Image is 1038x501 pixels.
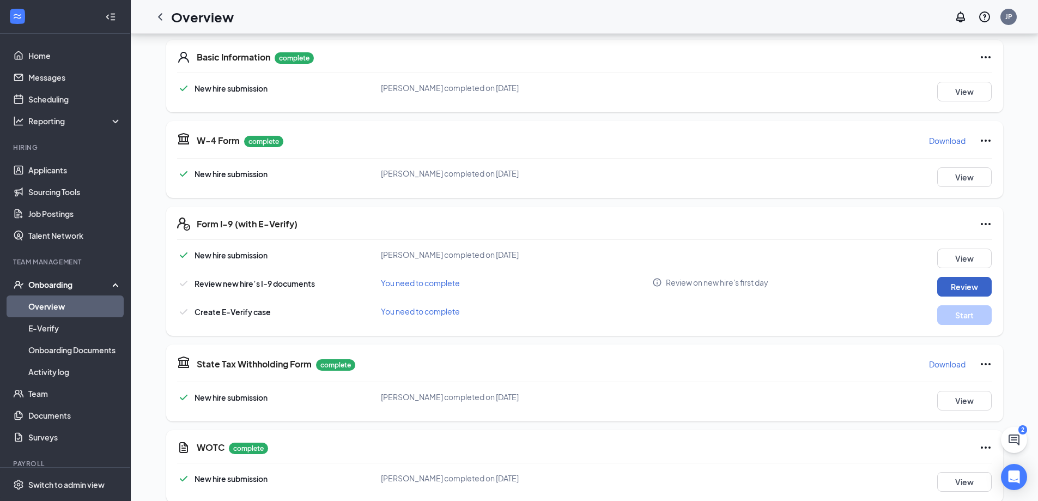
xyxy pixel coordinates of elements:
span: [PERSON_NAME] completed on [DATE] [381,250,519,259]
svg: Ellipses [979,134,992,147]
p: Download [929,359,966,370]
div: Reporting [28,116,122,126]
a: Sourcing Tools [28,181,122,203]
svg: QuestionInfo [978,10,991,23]
svg: Ellipses [979,218,992,231]
a: Team [28,383,122,405]
svg: WorkstreamLogo [12,11,23,22]
svg: Ellipses [979,441,992,454]
h5: Basic Information [197,51,270,63]
a: Documents [28,405,122,426]
button: View [937,391,992,411]
a: Messages [28,67,122,88]
span: [PERSON_NAME] completed on [DATE] [381,473,519,483]
button: View [937,82,992,101]
svg: TaxGovernmentIcon [177,132,190,145]
a: Talent Network [28,225,122,246]
button: Download [928,355,966,373]
button: View [937,472,992,492]
button: View [937,249,992,268]
button: Review [937,277,992,297]
div: Switch to admin view [28,479,105,490]
span: New hire submission [195,474,268,484]
svg: ChatActive [1007,433,1021,446]
a: Scheduling [28,88,122,110]
svg: Notifications [954,10,967,23]
div: JP [1005,12,1012,21]
svg: Checkmark [177,167,190,180]
svg: Ellipses [979,51,992,64]
div: Onboarding [28,279,112,290]
span: New hire submission [195,83,268,93]
span: You need to complete [381,306,460,316]
svg: Ellipses [979,358,992,371]
svg: Checkmark [177,472,190,485]
svg: Settings [13,479,24,490]
svg: UserCheck [13,279,24,290]
a: Job Postings [28,203,122,225]
span: Review on new hire's first day [666,277,768,288]
h5: Form I-9 (with E-Verify) [197,218,298,230]
p: complete [275,52,314,64]
p: Download [929,135,966,146]
span: New hire submission [195,393,268,402]
span: New hire submission [195,169,268,179]
div: Open Intercom Messenger [1001,464,1027,490]
button: View [937,167,992,187]
svg: TaxGovernmentIcon [177,355,190,369]
a: Home [28,45,122,67]
p: complete [229,443,268,454]
svg: FormI9EVerifyIcon [177,218,190,231]
svg: Collapse [105,11,116,22]
a: E-Verify [28,317,122,339]
h5: State Tax Withholding Form [197,358,312,370]
p: complete [244,136,283,147]
button: Start [937,305,992,325]
span: Create E-Verify case [195,307,271,317]
svg: Checkmark [177,305,190,318]
svg: CustomFormIcon [177,441,190,454]
p: complete [316,359,355,371]
svg: Checkmark [177,249,190,262]
span: Review new hire’s I-9 documents [195,279,315,288]
div: Team Management [13,257,119,267]
button: Download [928,132,966,149]
a: Surveys [28,426,122,448]
svg: Checkmark [177,277,190,290]
a: Overview [28,295,122,317]
h5: WOTC [197,442,224,454]
span: New hire submission [195,250,268,260]
svg: Checkmark [177,82,190,95]
svg: Analysis [13,116,24,126]
svg: User [177,51,190,64]
span: [PERSON_NAME] completed on [DATE] [381,83,519,93]
div: Hiring [13,143,119,152]
svg: Checkmark [177,391,190,404]
span: You need to complete [381,278,460,288]
svg: Info [652,277,662,287]
span: [PERSON_NAME] completed on [DATE] [381,392,519,402]
button: ChatActive [1001,427,1027,453]
h5: W-4 Form [197,135,240,147]
span: [PERSON_NAME] completed on [DATE] [381,168,519,178]
div: Payroll [13,459,119,468]
svg: ChevronLeft [154,10,167,23]
a: Applicants [28,159,122,181]
a: Onboarding Documents [28,339,122,361]
div: 2 [1018,425,1027,434]
a: Activity log [28,361,122,383]
h1: Overview [171,8,234,26]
